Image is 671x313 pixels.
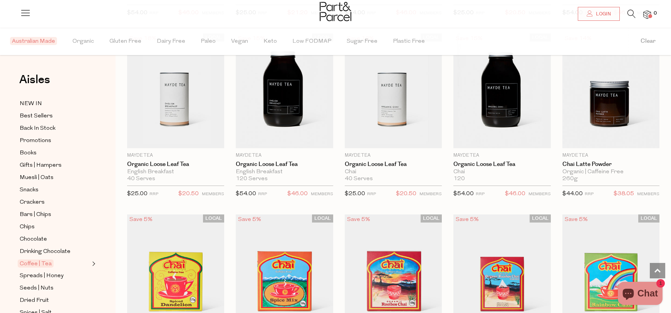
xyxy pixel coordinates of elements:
[528,192,551,196] small: MEMBERS
[20,173,54,182] span: Muesli | Oats
[236,176,268,182] span: 120 Serves
[20,296,49,305] span: Dried Fruit
[453,161,550,168] a: Organic Loose Leaf Tea
[453,176,465,182] span: 120
[20,198,90,207] a: Crackers
[157,28,185,55] span: Dairy Free
[127,169,224,176] div: English Breakfast
[20,259,90,268] a: Coffee | Tea
[20,210,90,219] a: Bars | Chips
[20,271,64,281] span: Spreads | Honey
[453,214,481,225] div: Save 5%
[562,191,583,197] span: $44.00
[263,28,277,55] span: Keto
[20,148,90,158] a: Books
[530,214,551,223] span: LOCAL
[312,214,333,223] span: LOCAL
[345,214,372,225] div: Save 5%
[345,176,373,182] span: 40 Serves
[20,161,90,170] a: Gifts | Hampers
[20,222,90,232] a: Chips
[453,169,550,176] div: Chai
[20,284,54,293] span: Seeds | Nuts
[616,282,665,307] inbox-online-store-chat: Shopify online store chat
[258,192,267,196] small: RRP
[236,169,333,176] div: English Breakfast
[236,214,263,225] div: Save 5%
[345,191,365,197] span: $25.00
[19,71,50,88] span: Aisles
[345,152,442,159] p: Mayde Tea
[562,214,590,225] div: Save 5%
[311,192,333,196] small: MEMBERS
[20,124,90,133] a: Back In Stock
[236,33,333,148] img: Organic Loose Leaf Tea
[10,37,57,45] span: Australian Made
[20,185,90,195] a: Snacks
[20,112,53,121] span: Best Sellers
[453,191,474,197] span: $54.00
[201,28,216,55] span: Paleo
[347,28,377,55] span: Sugar Free
[345,161,442,168] a: Organic Loose Leaf Tea
[127,161,224,168] a: Organic Loose Leaf Tea
[236,152,333,159] p: Mayde Tea
[594,11,611,17] span: Login
[20,296,90,305] a: Dried Fruit
[419,192,442,196] small: MEMBERS
[345,33,442,148] img: Organic Loose Leaf Tea
[127,176,155,182] span: 40 Serves
[396,189,416,199] span: $20.50
[20,149,37,158] span: Books
[585,192,594,196] small: RRP
[127,191,148,197] span: $25.00
[20,234,90,244] a: Chocolate
[292,28,331,55] span: Low FODMAP
[562,169,659,176] div: Organic | Caffeine Free
[476,192,485,196] small: RRP
[20,247,70,256] span: Drinking Chocolate
[18,259,54,268] span: Coffee | Tea
[127,214,155,225] div: Save 5%
[20,223,35,232] span: Chips
[20,198,45,207] span: Crackers
[562,152,659,159] p: Mayde Tea
[236,191,256,197] span: $54.00
[562,33,659,148] img: Chai Latte Powder
[614,189,634,199] span: $38.05
[20,210,51,219] span: Bars | Chips
[236,161,333,168] a: Organic Loose Leaf Tea
[20,283,90,293] a: Seeds | Nuts
[637,192,659,196] small: MEMBERS
[367,192,376,196] small: RRP
[20,161,62,170] span: Gifts | Hampers
[127,33,224,148] img: Organic Loose Leaf Tea
[127,152,224,159] p: Mayde Tea
[643,10,651,18] a: 0
[393,28,425,55] span: Plastic Free
[20,271,90,281] a: Spreads | Honey
[72,28,94,55] span: Organic
[638,214,659,223] span: LOCAL
[149,192,158,196] small: RRP
[562,161,659,168] a: Chai Latte Powder
[203,214,224,223] span: LOCAL
[90,259,96,268] button: Expand/Collapse Coffee | Tea
[20,173,90,182] a: Muesli | Oats
[20,111,90,121] a: Best Sellers
[345,169,442,176] div: Chai
[20,235,47,244] span: Chocolate
[20,124,55,133] span: Back In Stock
[562,176,578,182] span: 260g
[20,136,90,146] a: Promotions
[652,10,659,17] span: 0
[505,189,525,199] span: $46.00
[453,33,550,148] img: Organic Loose Leaf Tea
[231,28,248,55] span: Vegan
[20,247,90,256] a: Drinking Chocolate
[320,2,351,21] img: Part&Parcel
[453,152,550,159] p: Mayde Tea
[20,99,42,109] span: NEW IN
[625,28,671,55] button: Clear filter by Filter
[20,136,51,146] span: Promotions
